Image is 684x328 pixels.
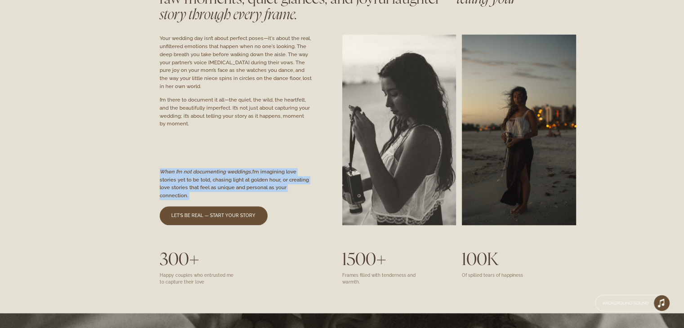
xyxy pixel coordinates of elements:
[462,252,556,269] div: 100
[160,35,313,90] div: Your wedding day isn’t about perfect poses—it's about the real, unfiltered emotions that happen w...
[160,206,268,225] a: Let’s Be Real — Start Your Story
[342,272,416,285] div: Frames filled with tenderness and warmth.
[160,168,252,175] em: When I’m not documenting weddings,
[160,96,313,128] div: I’m there to document it all—the quiet, the wild, the heartfelt, and the beautifully imperfect. I...
[462,272,536,279] div: Of spilled tears of happiness
[160,252,209,269] div: 300
[160,272,234,285] div: Happy couples who entrusted me to capture their love
[160,168,314,200] div: I’m imagining love stories yet to be told, chasing light at golden hour, or creating love stories...
[342,252,403,269] div: 1500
